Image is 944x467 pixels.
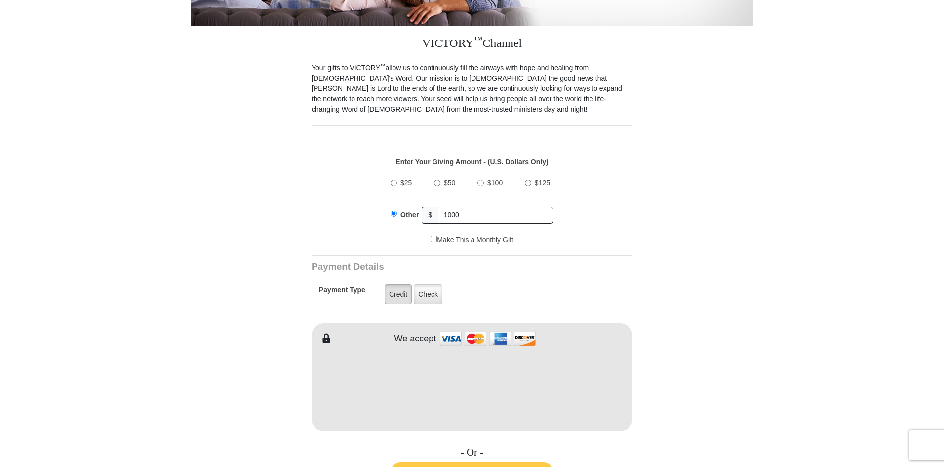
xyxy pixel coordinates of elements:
span: $100 [487,179,503,187]
h3: Payment Details [312,261,563,273]
h4: - Or - [312,446,632,459]
label: Make This a Monthly Gift [431,235,513,245]
h5: Payment Type [319,286,365,299]
h3: VICTORY Channel [312,26,632,63]
strong: Enter Your Giving Amount - (U.S. Dollars Only) [395,158,548,166]
sup: ™ [474,35,483,44]
input: Other Amount [438,207,553,224]
span: $50 [444,179,455,187]
span: Other [400,211,419,219]
span: $125 [535,179,550,187]
span: $25 [400,179,412,187]
p: Your gifts to VICTORY allow us to continuously fill the airways with hope and healing from [DEMOG... [312,63,632,115]
input: Make This a Monthly Gift [431,236,437,242]
img: credit cards accepted [438,328,537,349]
sup: ™ [380,63,386,69]
h4: We accept [394,334,436,344]
span: $ [422,207,438,224]
label: Credit [385,284,412,304]
label: Check [414,284,442,304]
